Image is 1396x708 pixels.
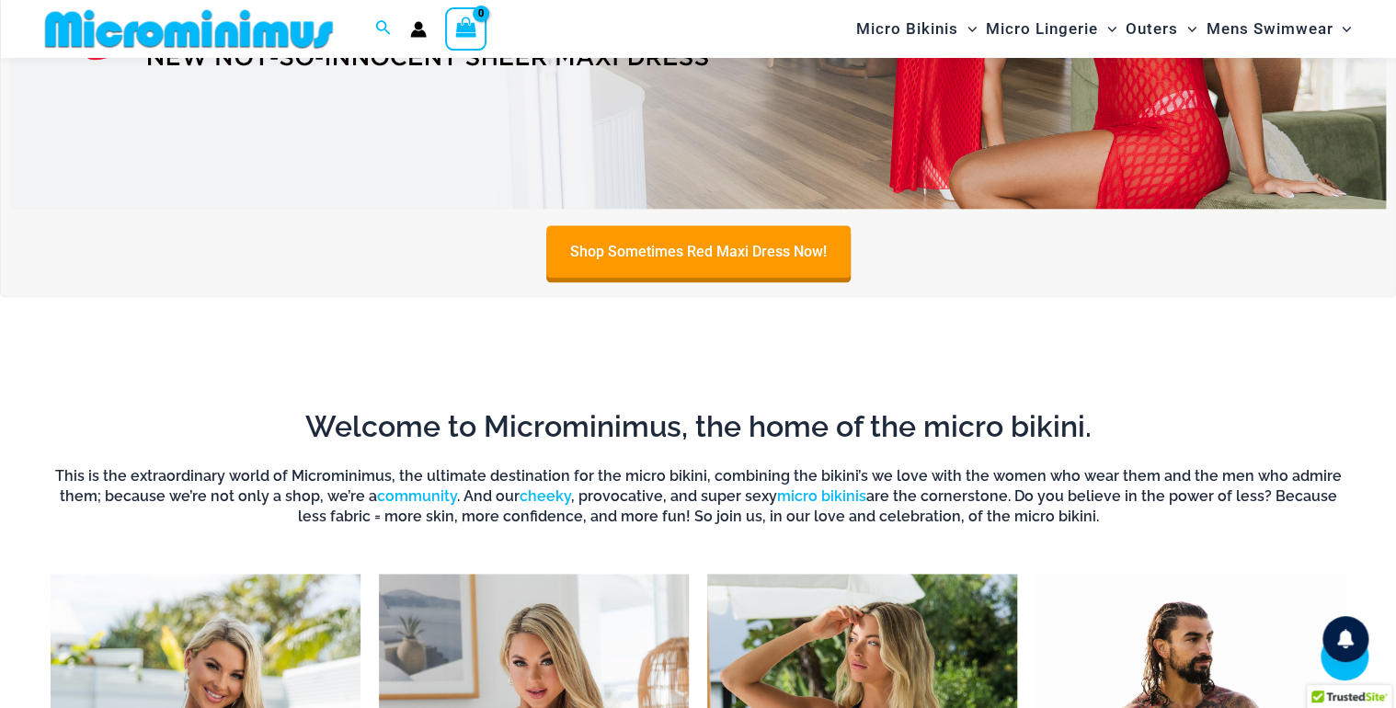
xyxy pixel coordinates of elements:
[1126,6,1178,52] span: Outers
[852,6,981,52] a: Micro BikinisMenu ToggleMenu Toggle
[981,6,1121,52] a: Micro LingerieMenu ToggleMenu Toggle
[856,6,958,52] span: Micro Bikinis
[1178,6,1196,52] span: Menu Toggle
[958,6,977,52] span: Menu Toggle
[777,487,866,505] a: micro bikinis
[1098,6,1116,52] span: Menu Toggle
[849,3,1359,55] nav: Site Navigation
[410,21,427,38] a: Account icon link
[377,487,457,505] a: community
[38,8,340,50] img: MM SHOP LOGO FLAT
[1206,6,1333,52] span: Mens Swimwear
[51,407,1345,446] h2: Welcome to Microminimus, the home of the micro bikini.
[520,487,571,505] a: cheeky
[445,7,487,50] a: View Shopping Cart, empty
[375,17,392,40] a: Search icon link
[546,225,851,278] a: Shop Sometimes Red Maxi Dress Now!
[1121,6,1201,52] a: OutersMenu ToggleMenu Toggle
[1201,6,1356,52] a: Mens SwimwearMenu ToggleMenu Toggle
[1333,6,1351,52] span: Menu Toggle
[51,466,1345,528] h6: This is the extraordinary world of Microminimus, the ultimate destination for the micro bikini, c...
[986,6,1098,52] span: Micro Lingerie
